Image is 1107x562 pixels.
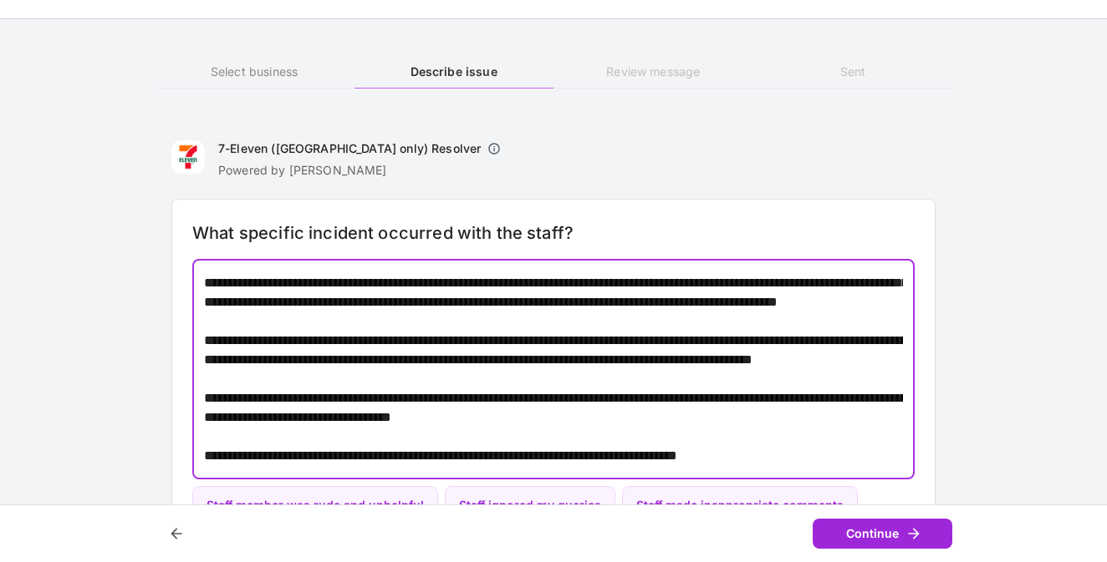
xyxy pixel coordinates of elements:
[445,486,615,525] button: Staff ignored my queries
[813,519,952,549] button: Continue
[553,63,752,81] h6: Review message
[192,486,438,525] button: Staff member was rude and unhelpful
[218,162,508,179] p: Powered by [PERSON_NAME]
[192,220,915,246] h6: What specific incident occurred with the staff?
[171,140,205,174] img: 7-Eleven (Australia only)
[355,63,553,81] h6: Describe issue
[155,63,354,81] h6: Select business
[622,486,858,525] button: Staff made inappropriate comments
[753,63,952,81] h6: Sent
[218,140,481,157] h6: 7-Eleven ([GEOGRAPHIC_DATA] only) Resolver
